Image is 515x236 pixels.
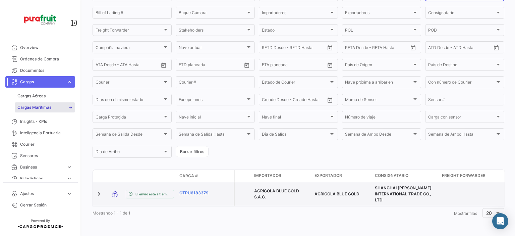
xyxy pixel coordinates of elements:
[96,63,116,68] input: ATA Desde
[262,11,329,16] span: Importadores
[20,67,72,74] span: Documentos
[262,98,289,103] input: Creado Desde
[179,190,214,196] a: OTPU6183379
[195,63,226,68] input: Hasta
[217,173,234,179] datatable-header-cell: Póliza
[345,98,412,103] span: Marca de Sensor
[428,81,495,86] span: Con número de Courier
[408,43,418,53] button: Open calendar
[20,141,72,147] span: Courier
[279,46,309,51] input: Hasta
[325,60,335,70] button: Open calendar
[179,133,246,138] span: Semana de Salida Hasta
[93,210,130,216] span: Mostrando 1 - 1 de 1
[179,63,191,68] input: Desde
[242,60,252,70] button: Open calendar
[96,46,163,51] span: Compañía naviera
[362,46,392,51] input: Hasta
[251,170,312,182] datatable-header-cell: Importador
[262,46,274,51] input: Desde
[439,170,506,182] datatable-header-cell: Freight Forwarder
[20,202,72,208] span: Cerrar Sesión
[20,164,64,170] span: Business
[442,173,485,179] span: Freight Forwarder
[177,170,217,182] datatable-header-cell: Carga #
[345,133,412,138] span: Semana de Arribo Desde
[179,173,198,179] span: Carga #
[123,173,177,179] datatable-header-cell: Estado de Envio
[345,29,412,34] span: POL
[491,43,501,53] button: Open calendar
[20,176,64,182] span: Estadísticas
[254,173,281,179] span: Importador
[179,46,246,51] span: Nave actual
[428,46,449,51] input: ATD Desde
[262,133,329,138] span: Día de Salida
[179,11,246,16] span: Buque Cámara
[96,116,163,121] span: Carga Protegida
[345,11,412,16] span: Exportadores
[20,153,72,159] span: Sensores
[235,170,251,182] datatable-header-cell: Carga Protegida
[23,8,57,31] img: Logo+PuraFruit.png
[15,102,75,112] a: Cargas Marítimas
[486,210,492,216] span: 20
[372,170,439,182] datatable-header-cell: Consignatario
[66,79,72,85] span: expand_more
[345,81,412,86] span: Nave próxima a arribar en
[17,104,51,110] span: Cargas Marítimas
[135,191,171,197] span: El envío está a tiempo.
[66,164,72,170] span: expand_more
[66,191,72,197] span: expand_more
[96,81,163,86] span: Courier
[325,43,335,53] button: Open calendar
[428,11,495,16] span: Consignatario
[279,63,309,68] input: Hasta
[106,173,123,179] datatable-header-cell: Modo de Transporte
[262,63,274,68] input: Desde
[428,29,495,34] span: POD
[5,150,75,161] a: Sensores
[96,98,163,103] span: Días con el mismo estado
[375,185,432,202] span: SHANGHAI HUI ZHAN INTERNATIONAL TRADE CO., LTD
[262,29,329,34] span: Estado
[17,93,46,99] span: Cargas Aéreas
[454,46,484,51] input: ATD Hasta
[20,119,72,125] span: Insights - KPIs
[5,42,75,53] a: Overview
[20,45,72,51] span: Overview
[121,63,151,68] input: ATA Hasta
[20,79,64,85] span: Cargas
[20,56,72,62] span: Órdenes de Compra
[15,91,75,101] a: Cargas Aéreas
[176,146,209,157] button: Borrar filtros
[293,98,324,103] input: Creado Hasta
[428,63,495,68] span: País de Destino
[254,188,299,199] span: AGRICOLA BLUE GOLD S.A.C.
[96,29,163,34] span: Freight Forwarder
[314,173,342,179] span: Exportador
[325,95,335,105] button: Open calendar
[5,139,75,150] a: Courier
[179,116,246,121] span: Nave inicial
[96,133,163,138] span: Semana de Salida Desde
[492,213,508,229] div: Abrir Intercom Messenger
[314,191,359,196] span: AGRICOLA BLUE GOLD
[454,211,477,216] span: Mostrar filas
[20,191,64,197] span: Ajustes
[5,116,75,127] a: Insights - KPIs
[96,191,102,197] a: Expand/Collapse Row
[375,173,408,179] span: Consignatario
[312,170,372,182] datatable-header-cell: Exportador
[345,63,412,68] span: País de Origen
[428,116,495,121] span: Carga con sensor
[262,81,329,86] span: Estado de Courier
[428,133,495,138] span: Semana de Arribo Hasta
[20,130,72,136] span: Inteligencia Portuaria
[345,46,357,51] input: Desde
[5,65,75,76] a: Documentos
[179,98,246,103] span: Excepciones
[96,150,163,155] span: Día de Arribo
[66,176,72,182] span: expand_more
[5,127,75,139] a: Inteligencia Portuaria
